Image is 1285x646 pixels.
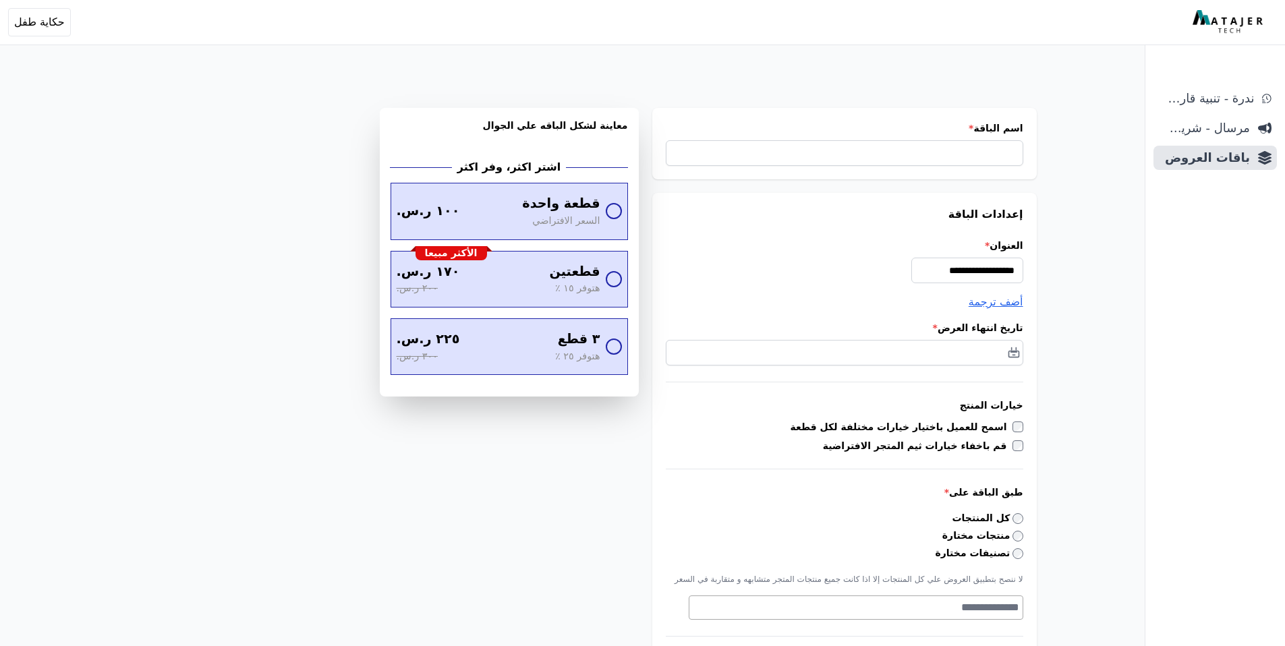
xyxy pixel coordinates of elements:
label: اسم الباقة [666,121,1023,135]
img: MatajerTech Logo [1193,10,1266,34]
p: لا ننصح بتطبيق العروض علي كل المنتجات إلا اذا كانت جميع منتجات المتجر متشابهه و متقاربة في السعر [666,574,1023,585]
input: كل المنتجات [1012,513,1023,524]
span: ٣ قطع [558,330,600,349]
span: مرسال - شريط دعاية [1159,119,1250,138]
span: حكاية طفل [14,14,65,30]
textarea: Search [689,599,1019,616]
span: ١٠٠ ر.س. [397,202,460,221]
span: أضف ترجمة [969,295,1023,308]
span: ندرة - تنبية قارب علي النفاذ [1159,89,1254,108]
input: منتجات مختارة [1012,531,1023,541]
span: ٢٠٠ ر.س. [397,281,438,296]
input: تصنيفات مختارة [1012,548,1023,559]
label: طبق الباقة على [666,486,1023,499]
label: قم باخفاء خيارات ثيم المتجر الافتراضية [823,439,1012,452]
span: باقات العروض [1159,148,1250,167]
button: حكاية طفل [8,8,71,36]
button: أضف ترجمة [969,294,1023,310]
h3: معاينة لشكل الباقه علي الجوال [391,119,628,148]
span: ٢٢٥ ر.س. [397,330,460,349]
label: اسمح للعميل باختيار خيارات مختلفة لكل قطعة [791,420,1012,434]
span: قطعتين [549,262,600,282]
h3: إعدادات الباقة [666,206,1023,223]
span: هتوفر ٢٥ ٪ [555,349,600,364]
label: منتجات مختارة [942,529,1023,543]
span: ٣٠٠ ر.س. [397,349,438,364]
span: قطعة واحدة [522,194,600,214]
h3: خيارات المنتج [666,399,1023,412]
h2: اشتر اكثر، وفر اكثر [452,159,566,175]
div: الأكثر مبيعا [416,246,487,261]
label: تاريخ انتهاء العرض [666,321,1023,334]
span: هتوفر ١٥ ٪ [555,281,600,296]
span: السعر الافتراضي [532,214,600,229]
label: كل المنتجات [952,511,1023,525]
label: تصنيفات مختارة [936,546,1023,560]
label: العنوان [666,239,1023,252]
span: ١٧٠ ر.س. [397,262,460,282]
